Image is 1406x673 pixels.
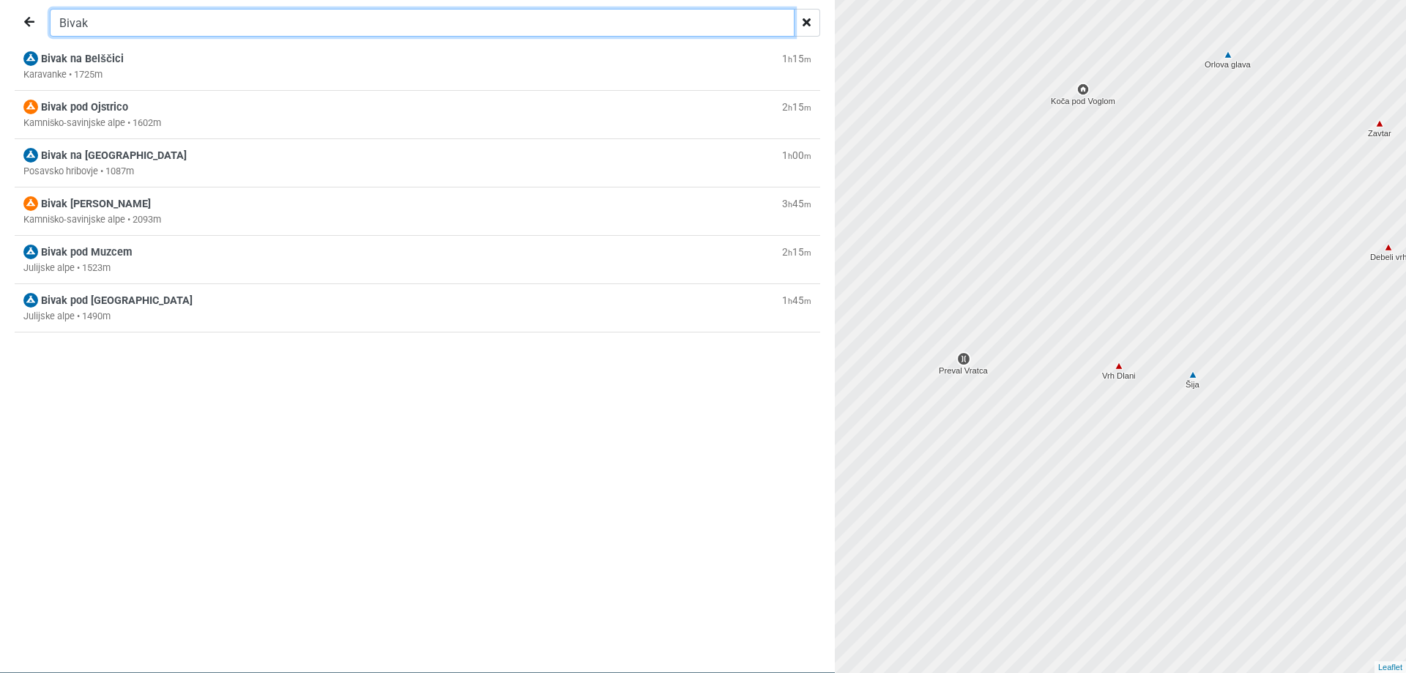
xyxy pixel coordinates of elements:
[788,200,792,209] small: h
[41,101,128,114] span: Bivak pod Ojstrico
[23,212,811,226] div: Kamniško-savinjske alpe • 2093m
[23,67,811,81] div: Karavanke • 1725m
[41,198,151,210] span: Bivak [PERSON_NAME]
[782,294,811,306] span: 1 45
[41,246,132,259] span: Bivak pod Muzcem
[788,55,792,64] small: h
[41,53,124,65] span: Bivak na Belščici
[788,297,792,306] small: h
[788,152,792,161] small: h
[788,248,792,258] small: h
[23,116,811,130] div: Kamniško-savinjske alpe • 1602m
[15,9,44,37] button: Nazaj
[804,297,811,306] small: m
[788,103,792,113] small: h
[782,149,811,161] span: 1 00
[23,164,811,178] div: Posavsko hribovje • 1087m
[804,55,811,64] small: m
[804,103,811,113] small: m
[23,261,811,275] div: Julijske alpe • 1523m
[41,149,187,162] span: Bivak na [GEOGRAPHIC_DATA]
[804,200,811,209] small: m
[804,152,811,161] small: m
[1378,663,1402,672] a: Leaflet
[41,294,193,307] span: Bivak pod [GEOGRAPHIC_DATA]
[782,198,811,209] span: 3 45
[23,309,811,323] div: Julijske alpe • 1490m
[782,53,811,64] span: 1 15
[782,101,811,113] span: 2 15
[782,246,811,258] span: 2 15
[804,248,811,258] small: m
[50,9,795,37] input: Iskanje...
